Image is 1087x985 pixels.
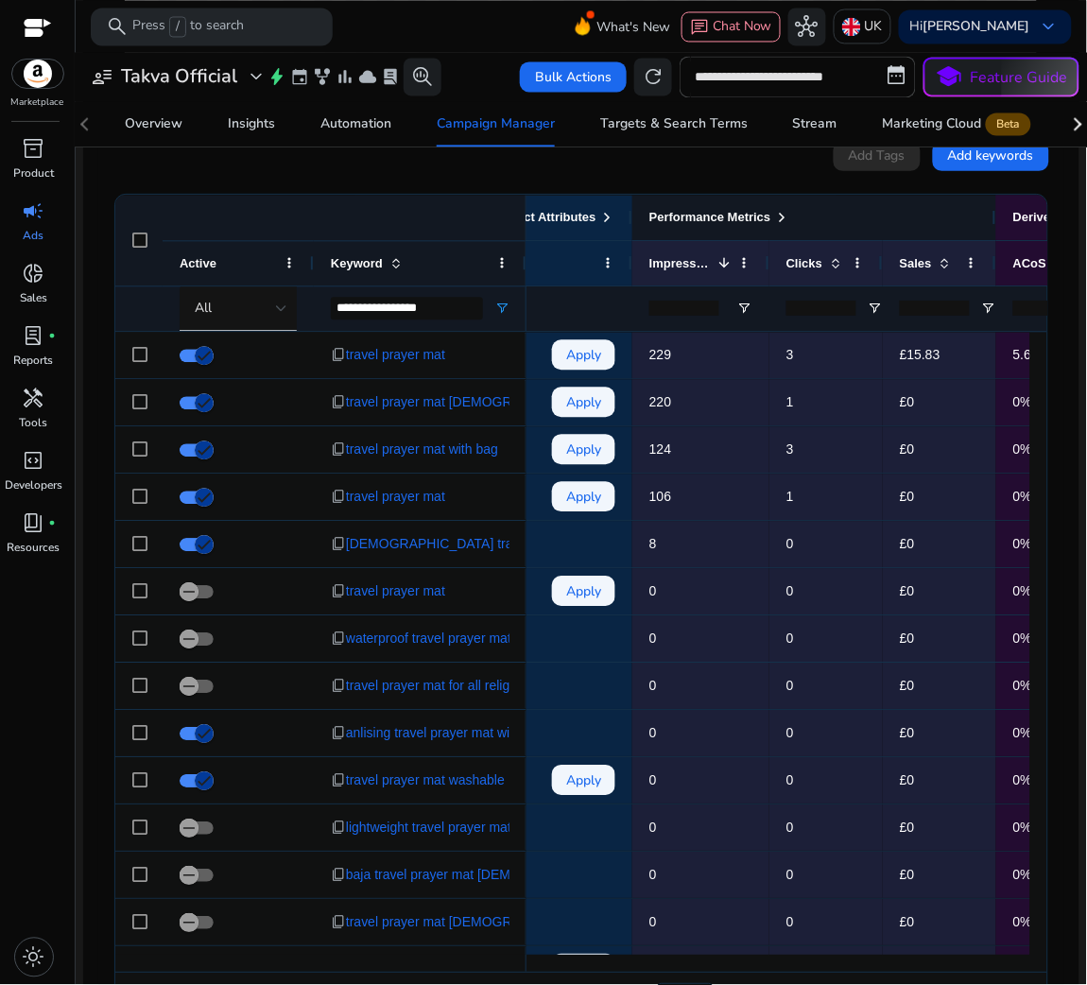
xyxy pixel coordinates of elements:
[290,67,309,86] span: event
[23,511,45,534] span: book_4
[642,65,664,88] span: refresh
[786,725,794,740] span: 0
[786,441,794,457] span: 3
[713,17,772,35] span: Chat Now
[437,117,555,130] div: Campaign Manager
[690,18,709,37] span: chat
[1013,256,1046,270] span: ACoS
[331,297,483,320] input: Keyword Filter Input
[331,256,383,270] span: Keyword
[331,772,346,787] span: content_copy
[20,289,47,306] p: Sales
[346,714,546,752] span: anlising travel prayer mat with bag
[381,67,400,86] span: lab_profile
[900,666,979,705] p: £0
[900,477,979,516] p: £0
[331,489,346,504] span: content_copy
[936,63,963,91] span: school
[649,761,752,800] p: 0
[331,820,346,835] span: content_copy
[331,536,346,551] span: content_copy
[520,61,627,92] button: Bulk Actions
[596,10,670,43] span: What's New
[566,477,601,516] span: Apply
[14,352,54,369] p: Reports
[737,301,752,316] button: Open Filter Menu
[8,539,60,556] p: Resources
[900,714,979,752] p: £0
[900,525,979,563] p: £0
[320,117,391,130] div: Automation
[411,65,434,88] span: search_insights
[552,765,615,795] button: Apply
[910,20,1030,33] p: Hi
[786,347,794,362] span: 3
[900,761,979,800] p: £0
[786,678,794,693] span: 0
[649,903,752,942] p: 0
[552,339,615,370] button: Apply
[788,8,826,45] button: hub
[986,112,1031,135] span: Beta
[786,583,794,598] span: 0
[346,619,664,658] span: waterproof travel prayer mat [DEMOGRAPHIC_DATA]
[346,477,445,516] span: travel prayer mat
[868,301,883,316] button: Open Filter Menu
[331,678,346,693] span: content_copy
[331,867,346,882] span: content_copy
[336,67,354,86] span: bar_chart
[649,383,752,422] p: 220
[900,808,979,847] p: £0
[23,449,45,472] span: code_blocks
[346,525,597,563] span: [DEMOGRAPHIC_DATA] travel prayer mat
[13,164,54,181] p: Product
[786,489,794,504] span: 1
[245,65,267,88] span: expand_more
[649,210,771,224] span: Performance Metrics
[649,572,752,611] p: 0
[682,11,781,42] button: chatChat Now
[566,383,601,422] span: Apply
[786,256,822,270] span: Clicks
[649,714,752,752] p: 0
[649,666,752,705] p: 0
[786,631,794,646] span: 0
[649,808,752,847] p: 0
[883,116,1035,131] div: Marketing Cloud
[566,336,601,374] span: Apply
[566,761,601,800] span: Apply
[313,67,332,86] span: family_history
[331,347,346,362] span: content_copy
[494,301,509,316] button: Open Filter Menu
[566,572,601,611] span: Apply
[923,57,1079,96] button: schoolFeature Guide
[900,572,979,611] p: £0
[331,631,346,646] span: content_copy
[346,808,511,847] span: lightweight travel prayer mat
[900,430,979,469] p: £0
[346,430,498,469] span: travel prayer mat with bag
[793,117,837,130] div: Stream
[552,434,615,464] button: Apply
[91,65,113,88] span: user_attributes
[1038,15,1061,38] span: keyboard_arrow_down
[971,66,1068,89] p: Feature Guide
[600,117,748,130] div: Targets & Search Terms
[842,17,861,36] img: uk.svg
[552,481,615,511] button: Apply
[346,383,597,422] span: travel prayer mat [DEMOGRAPHIC_DATA]
[331,441,346,457] span: content_copy
[331,583,346,598] span: content_copy
[5,476,62,493] p: Developers
[649,430,752,469] p: 124
[923,17,1030,35] b: [PERSON_NAME]
[23,324,45,347] span: lab_profile
[331,725,346,740] span: content_copy
[796,15,819,38] span: hub
[649,256,711,270] span: Impressions
[489,210,596,224] span: Product Attributes
[169,16,186,37] span: /
[404,58,441,95] button: search_insights
[20,414,48,431] p: Tools
[106,15,129,38] span: search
